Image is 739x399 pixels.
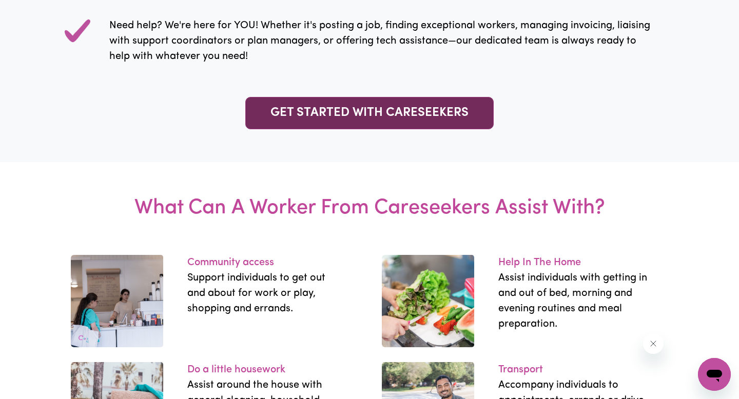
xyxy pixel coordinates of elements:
a: GET STARTED WITH CARESEEKERS [245,97,494,129]
p: Support individuals to get out and about for work or play, shopping and errands. [187,270,338,316]
p: Do a little housework [187,362,338,377]
img: work-21.3fa7cca1.jpg [382,255,474,347]
p: Transport [498,362,649,377]
img: Check Mark [65,18,90,44]
h3: What Can A Worker From Careseekers Assist With? [115,162,624,255]
iframe: Close message [643,333,664,354]
span: Need any help? [6,7,62,15]
p: Assist individuals with getting in and out of bed, morning and evening routines and meal preparat... [498,270,649,332]
p: Help In The Home [498,255,649,270]
iframe: Button to launch messaging window [698,358,731,391]
p: Need help? We're here for YOU! Whether it's posting a job, finding exceptional workers, managing ... [109,18,651,64]
p: Community access [187,255,338,270]
img: work-11.e9fa299d.jpg [71,255,163,347]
